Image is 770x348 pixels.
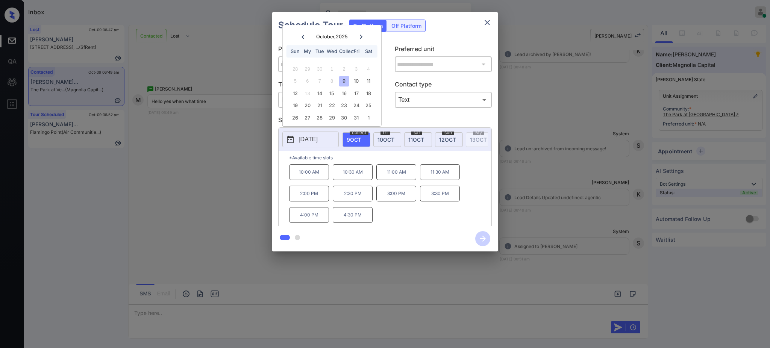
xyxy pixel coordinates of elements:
div: Not available Thursday, October 2nd, 2025 [339,64,349,74]
div: Choose Thursday, October 30th, 2025 [339,113,349,123]
p: 10:30 AM [333,164,373,180]
font: sun [444,130,452,135]
div: Choose Saturday, October 11th, 2025 [363,76,373,86]
div: Choose Tuesday, October 14th, 2025 [315,88,325,98]
font: fri [383,130,388,135]
font: [DATE] [299,136,318,142]
p: 11:30 AM [420,164,460,180]
div: Choose Friday, October 17th, 2025 [351,88,361,98]
div: Off Platform [388,20,425,32]
div: date-select [404,132,432,147]
div: Choose Friday, October 24th, 2025 [351,100,361,110]
font: OCT [445,136,456,143]
div: month 2025-10 [285,63,379,124]
div: Choose Wednesday, October 15th, 2025 [327,88,337,98]
div: date-select [435,132,463,147]
p: 11:00 AM [376,164,416,180]
p: 2:30 PM [333,186,373,201]
font: OCT [383,136,394,143]
div: Not available Wednesday, October 1st, 2025 [327,64,337,74]
font: 11 [408,136,413,143]
div: Not available Wednesday, October 8th, 2025 [327,76,337,86]
div: Not available Sunday, September 28th, 2025 [290,64,300,74]
div: Not available Sunday, October 5th, 2025 [290,76,300,86]
div: On Platform [349,20,387,32]
font: OCT [413,136,424,143]
div: Choose Friday, October 31st, 2025 [351,113,361,123]
font: 10 [377,136,383,143]
div: Sat [363,46,373,56]
div: Choose Thursday, October 9th, 2025 [339,76,349,86]
div: Sun [290,46,300,56]
font: 9 [347,136,350,143]
div: Choose Sunday, October 12th, 2025 [290,88,300,98]
div: Choose Thursday, October 16th, 2025 [339,88,349,98]
p: 2:00 PM [289,186,329,201]
p: 4:30 PM [333,207,373,223]
div: Choose Tuesday, October 21st, 2025 [315,100,325,110]
div: Choose Saturday, October 18th, 2025 [363,88,373,98]
div: Choose Saturday, October 25th, 2025 [363,100,373,110]
div: Not available Saturday, October 4th, 2025 [363,64,373,74]
div: Wed [327,46,337,56]
p: 4:00 PM [289,207,329,223]
p: Tour type [278,80,376,92]
button: close [480,15,495,30]
div: Fri [351,46,361,56]
div: Not available Monday, September 29th, 2025 [302,64,312,74]
font: collect [352,130,366,135]
div: Choose Wednesday, October 29th, 2025 [327,113,337,123]
div: Not available Tuesday, September 30th, 2025 [315,64,325,74]
div: Choose Sunday, October 19th, 2025 [290,100,300,110]
font: *Available time slots [289,155,333,160]
font: OCT [350,136,361,143]
div: Choose Monday, October 27th, 2025 [302,113,312,123]
font: My [304,48,311,54]
font: 10 [354,78,359,84]
font: sat [414,130,420,135]
h2: Schedule Tour [272,12,349,38]
div: date-select [343,132,370,147]
p: Select slot [278,115,492,127]
p: 3:00 PM [376,186,416,201]
div: Choose Saturday, November 1st, 2025 [363,113,373,123]
div: Tue [315,46,325,56]
div: Not available Monday, October 6th, 2025 [302,76,312,86]
p: 10:00 AM [289,164,329,180]
div: Choose Tuesday, October 28th, 2025 [315,113,325,123]
font: 1 [368,115,370,121]
p: Preferred community [278,44,376,56]
div: October , 2025 [316,34,348,39]
p: 3:30 PM [420,186,460,201]
p: Preferred unit [395,44,492,56]
div: date-select [373,132,401,147]
button: [DATE] [282,132,339,147]
div: Choose Thursday, October 23rd, 2025 [339,100,349,110]
div: Not available Friday, October 3rd, 2025 [351,64,361,74]
font: Text [399,97,410,103]
div: Choose Monday, October 20th, 2025 [302,100,312,110]
font: 30 [341,115,347,121]
font: 29 [329,115,335,121]
div: Not available Tuesday, October 7th, 2025 [315,76,325,86]
div: Not available Monday, October 13th, 2025 [302,88,312,98]
font: 28 [317,115,323,121]
div: Choose Sunday, October 26th, 2025 [290,113,300,123]
div: Choose Wednesday, October 22nd, 2025 [327,100,337,110]
p: Contact type [395,80,492,92]
font: 12 [439,136,445,143]
font: Collect [339,48,355,54]
div: Choose Friday, October 10th, 2025 [351,76,361,86]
